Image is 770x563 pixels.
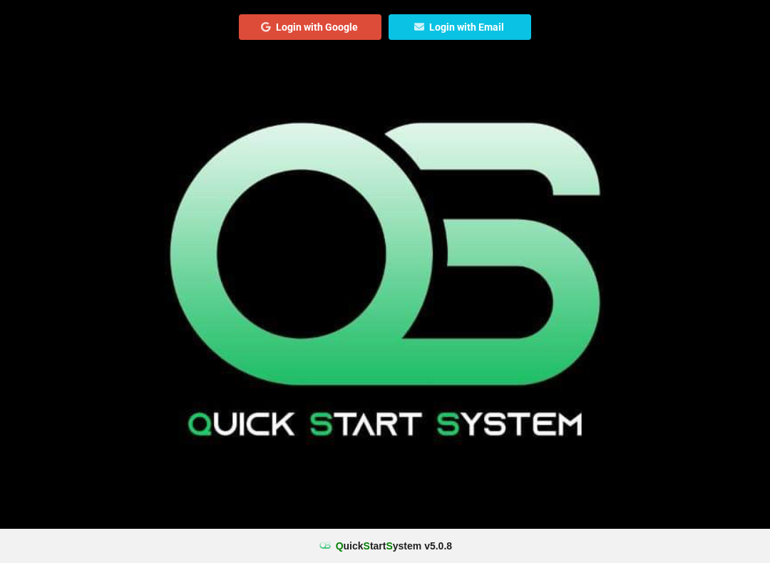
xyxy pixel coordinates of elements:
span: S [364,540,370,552]
span: S [386,540,392,552]
button: Login with Google [239,14,381,40]
span: Q [336,540,344,552]
button: Login with Email [389,14,531,40]
img: favicon.ico [318,539,332,553]
b: uick tart ystem v 5.0.8 [336,539,452,553]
